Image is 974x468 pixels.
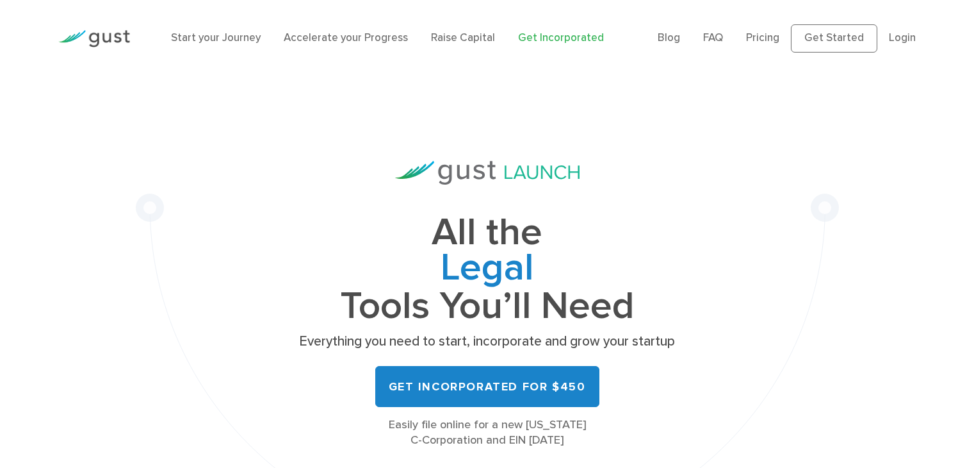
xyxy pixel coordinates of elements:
[746,31,779,44] a: Pricing
[58,30,130,47] img: Gust Logo
[395,161,580,185] img: Gust Launch Logo
[518,31,604,44] a: Get Incorporated
[431,31,495,44] a: Raise Capital
[375,366,599,407] a: Get Incorporated for $450
[703,31,723,44] a: FAQ
[295,251,679,289] span: Legal
[889,31,916,44] a: Login
[791,24,877,53] a: Get Started
[171,31,261,44] a: Start your Journey
[284,31,408,44] a: Accelerate your Progress
[295,215,679,324] h1: All the Tools You’ll Need
[295,333,679,351] p: Everything you need to start, incorporate and grow your startup
[295,417,679,448] div: Easily file online for a new [US_STATE] C-Corporation and EIN [DATE]
[658,31,680,44] a: Blog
